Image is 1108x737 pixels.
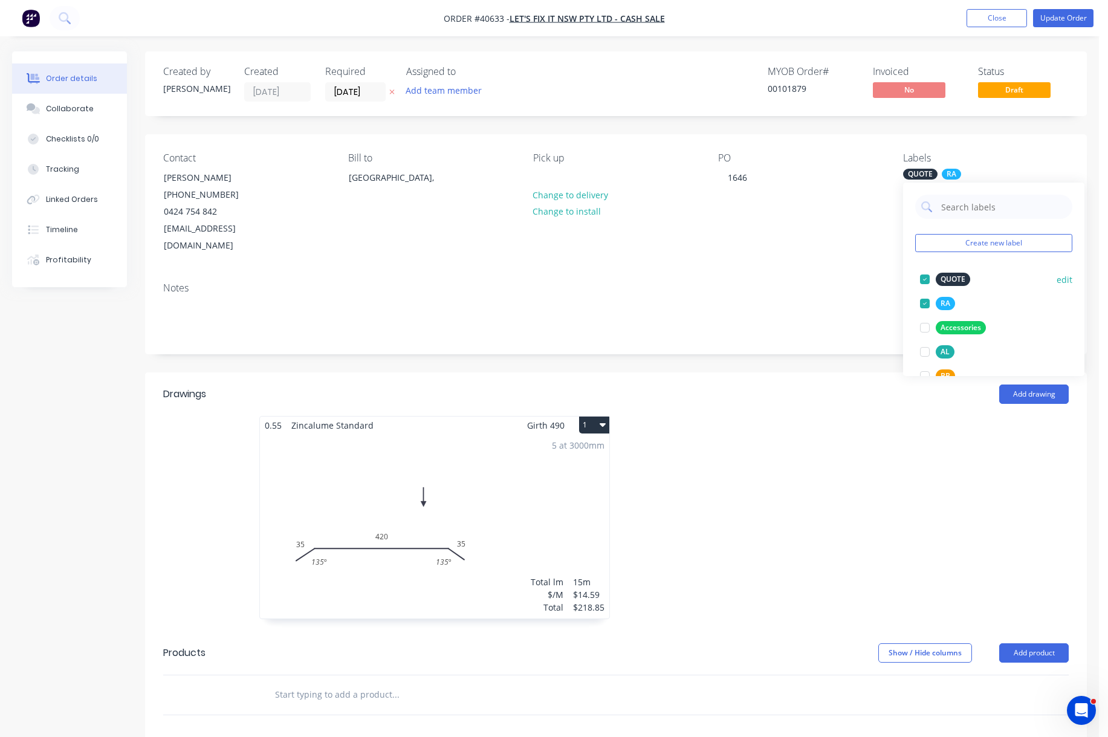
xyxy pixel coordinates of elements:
button: Change to install [526,203,607,219]
div: [GEOGRAPHIC_DATA], [349,169,449,186]
span: Order #40633 - [444,13,510,24]
span: Draft [978,82,1051,97]
div: $14.59 [573,588,604,601]
span: Zincalume Standard [287,417,378,434]
button: Change to delivery [526,186,615,203]
button: Collaborate [12,94,127,124]
button: Order details [12,63,127,94]
button: Tracking [12,154,127,184]
div: 5 at 3000mm [552,439,604,452]
div: Accessories [936,321,986,334]
div: $218.85 [573,601,604,614]
div: [PERSON_NAME] [163,82,230,95]
button: Checklists 0/0 [12,124,127,154]
button: Add drawing [999,385,1069,404]
div: Created [244,66,311,77]
div: Labels [903,152,1069,164]
div: Required [325,66,392,77]
div: 0424 754 842 [164,203,264,220]
div: 15m [573,576,604,588]
button: Close [967,9,1027,27]
div: Bill to [348,152,514,164]
div: $/M [531,588,563,601]
div: [PERSON_NAME][PHONE_NUMBER]0424 754 842[EMAIL_ADDRESS][DOMAIN_NAME] [154,169,274,255]
div: RA [936,297,955,310]
button: Add team member [406,82,488,99]
span: 0.55 [260,417,287,434]
div: PO [718,152,884,164]
button: Add team member [400,82,488,99]
button: Show / Hide columns [878,643,972,663]
button: BB [915,368,960,385]
button: RA [915,295,960,312]
button: Profitability [12,245,127,275]
div: Checklists 0/0 [46,134,99,144]
button: QUOTE [915,271,975,288]
div: [PERSON_NAME] [164,169,264,186]
button: Update Order [1033,9,1093,27]
div: Status [978,66,1069,77]
div: Created by [163,66,230,77]
div: Assigned to [406,66,527,77]
div: 00101879 [768,82,858,95]
button: Accessories [915,319,991,336]
div: Profitability [46,255,91,265]
div: MYOB Order # [768,66,858,77]
input: Start typing to add a product... [274,683,516,707]
div: Total [531,601,563,614]
div: 03542035135º135º5 at 3000mmTotal lm$/MTotal15m$14.59$218.85 [260,434,609,618]
div: Linked Orders [46,194,98,205]
span: No [873,82,945,97]
button: edit [1057,273,1072,286]
div: Tracking [46,164,79,175]
div: QUOTE [936,273,970,286]
div: Pick up [533,152,699,164]
div: [EMAIL_ADDRESS][DOMAIN_NAME] [164,220,264,254]
div: Drawings [163,387,206,401]
div: BB [936,369,955,383]
button: Linked Orders [12,184,127,215]
div: Order details [46,73,97,84]
input: Search labels [940,195,1066,219]
button: 1 [579,417,609,433]
a: Let's Fix It NSW Pty Ltd - CASH SALE [510,13,665,24]
div: Timeline [46,224,78,235]
div: Contact [163,152,329,164]
span: Girth 490 [527,417,565,434]
div: RA [942,169,961,180]
div: 1646 [718,169,757,186]
div: Notes [163,282,1069,294]
button: Create new label [915,234,1072,252]
div: [PHONE_NUMBER] [164,186,264,203]
div: QUOTE [903,169,938,180]
iframe: Intercom live chat [1067,696,1096,725]
div: Products [163,646,206,660]
div: AL [936,345,954,359]
button: Timeline [12,215,127,245]
div: Invoiced [873,66,964,77]
div: [GEOGRAPHIC_DATA], [339,169,459,207]
img: Factory [22,9,40,27]
button: Add product [999,643,1069,663]
div: Total lm [531,576,563,588]
div: Collaborate [46,103,94,114]
button: AL [915,343,959,360]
